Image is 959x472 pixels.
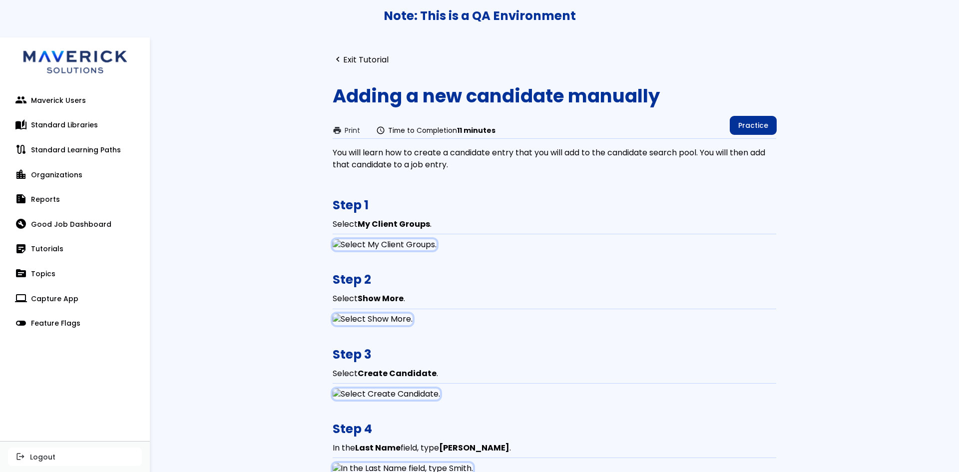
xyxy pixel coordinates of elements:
a: sticky_note_2Tutorials [8,239,142,259]
a: routeStandard Learning Paths [8,140,142,160]
b: Create Candidate [358,368,437,379]
span: Select . [333,368,438,379]
span: location_city [16,170,26,180]
a: location_cityOrganizations [8,165,142,185]
span: auto_stories [16,120,26,130]
button: printPrint [333,126,360,134]
img: Select My Client Groups. [333,239,437,250]
span: build_circle [16,219,26,229]
h3: Step 4 [333,421,776,438]
span: topic [16,269,26,279]
span: Print [345,126,360,134]
a: auto_storiesStandard Libraries [8,115,142,135]
a: summarizeReports [8,189,142,209]
span: people [16,95,26,105]
span: logout [16,453,25,461]
h1: Adding a new candidate manually [333,85,660,107]
b: Last Name [355,442,401,454]
span: route [16,145,26,155]
img: Select Show More. [333,314,413,325]
a: build_circleGood Job Dashboard [8,214,142,234]
a: navigate_beforeExit Tutorial [333,55,389,64]
div: You will learn how to create a candidate entry that you will add to the candidate search pool. Yo... [333,147,776,171]
span: navigate_before [333,55,343,64]
a: peopleMaverick Users [8,90,142,110]
span: computer [16,294,26,304]
span: Select . [333,218,432,230]
span: schedule [376,126,385,134]
a: computerCapture App [8,289,142,309]
span: print [333,126,342,134]
button: logoutLogout [8,448,142,466]
span: In the field, type . [333,442,511,454]
img: Select Create Candidate. [333,389,440,400]
img: logo.svg [15,37,135,82]
b: Show More [358,293,404,304]
strong: 11 minutes [457,125,495,135]
span: sticky_note_2 [16,244,26,254]
a: topicTopics [8,264,142,284]
a: Practice [730,116,776,134]
a: toggle_offFeature Flags [8,313,142,333]
span: Time to Completion [388,126,495,134]
span: summarize [16,194,26,204]
h3: Step 1 [333,197,776,214]
span: Select . [333,293,405,304]
h3: Step 2 [333,271,776,288]
span: toggle_off [16,318,26,328]
b: [PERSON_NAME] [439,442,509,454]
b: My Client Groups [358,218,430,230]
h3: Step 3 [333,346,776,363]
